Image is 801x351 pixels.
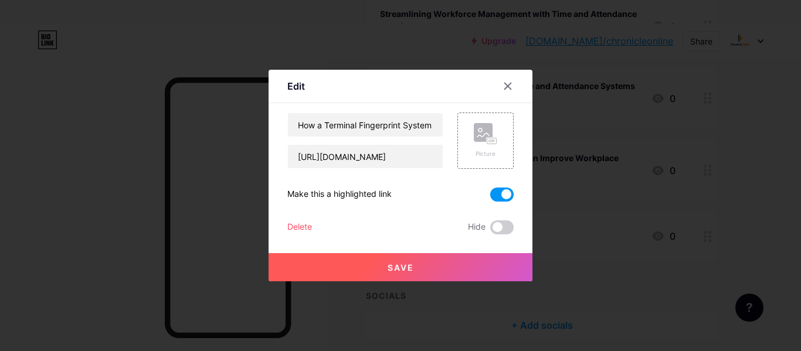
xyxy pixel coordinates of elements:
div: Make this a highlighted link [287,188,392,202]
div: Edit [287,79,305,93]
input: Title [288,113,443,137]
div: Picture [474,149,497,158]
span: Save [388,263,414,272]
div: Delete [287,220,312,234]
span: Hide [468,220,486,234]
input: URL [288,145,443,168]
button: Save [269,253,532,281]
